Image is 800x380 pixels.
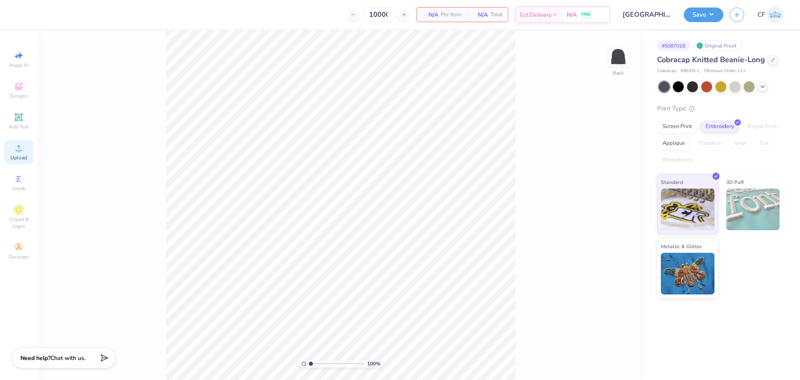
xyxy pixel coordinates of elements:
input: – – [362,7,395,22]
span: Upload [10,154,27,161]
span: 100 % [367,360,380,367]
span: Cobracap Knitted Beanie-Long [657,55,765,65]
div: Rhinestones [657,154,697,166]
div: Foil [755,137,774,150]
span: Standard [661,178,683,186]
button: Save [684,8,723,22]
span: N/A [422,10,438,19]
div: Embroidery [700,121,740,133]
span: Decorate [9,254,29,260]
span: Metallic & Glitter [661,242,702,251]
span: Clipart & logos [4,216,33,229]
span: Greek [12,185,25,192]
span: N/A [471,10,488,19]
span: 3D Puff [726,178,744,186]
div: Digital Print [742,121,782,133]
span: Cobracap [657,68,676,75]
img: Back [610,48,627,65]
div: Vinyl [729,137,752,150]
span: N/A [567,10,577,19]
a: CF [757,7,783,23]
div: Screen Print [657,121,697,133]
span: Designs [10,93,28,99]
span: Minimum Order: 12 + [704,68,746,75]
span: Chat with us. [50,354,85,362]
img: Standard [661,189,715,230]
img: Metallic & Glitter [661,253,715,294]
div: # 508701B [657,40,690,51]
span: Total [490,10,503,19]
span: FREE [582,12,590,18]
span: Est. Delivery [520,10,552,19]
span: # BEAN-L [680,68,700,75]
span: Image AI [9,62,29,68]
span: Add Text [9,123,29,130]
span: Per Item [441,10,461,19]
input: Untitled Design [616,6,677,23]
div: Print Type [657,104,783,113]
div: Transfers [693,137,726,150]
span: CF [757,10,765,20]
div: Back [613,69,624,77]
div: Original Proof [694,40,741,51]
img: Cholo Fernandez [767,7,783,23]
img: 3D Puff [726,189,780,230]
div: Applique [657,137,690,150]
strong: Need help? [20,354,50,362]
